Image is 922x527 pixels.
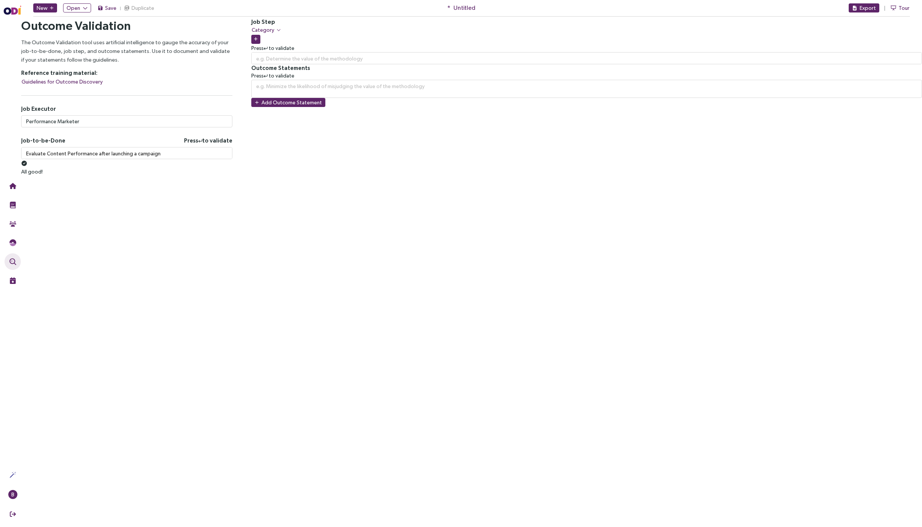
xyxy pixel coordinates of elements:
button: Community [5,215,21,232]
button: Sign Out [5,506,21,522]
button: Live Events [5,272,21,289]
img: Training [9,201,16,208]
span: B [11,490,14,499]
textarea: Press Enter to validate [21,147,232,159]
span: Tour [899,4,910,12]
button: Duplicate [124,3,155,12]
button: New [33,3,57,12]
img: Community [9,220,16,227]
button: Needs Framework [5,234,21,251]
span: Export [860,4,876,12]
button: Export [849,3,879,12]
img: Live Events [9,277,16,284]
button: Training [5,197,21,213]
span: Category [252,26,274,34]
h5: Job Executor [21,105,232,112]
span: Press to validate [184,137,232,144]
strong: Reference training material: [21,70,97,76]
button: Open [63,3,91,12]
button: Home [5,178,21,194]
span: Job-to-be-Done [21,137,65,144]
img: JTBD Needs Framework [9,239,16,246]
span: Untitled [453,3,475,12]
p: The Outcome Validation tool uses artificial intelligence to gauge the accuracy of your job-to-be-... [21,38,232,64]
h2: Outcome Validation [21,18,232,33]
input: e.g. Innovators [21,115,232,127]
img: Actions [9,471,16,478]
span: Save [105,4,116,12]
span: New [37,4,48,12]
button: Save [97,3,117,12]
span: Press to validate [251,45,294,51]
div: All good! [21,167,223,176]
span: Add Outcome Statement [261,98,322,107]
img: Outcome Validation [9,258,16,265]
button: Outcome Validation [5,253,21,270]
button: Guidelines for Outcome Discovery [21,77,103,86]
span: Guidelines for Outcome Discovery [22,77,103,86]
button: Tour [891,3,910,12]
button: Add Outcome Statement [251,98,325,107]
span: Press to validate [251,73,294,79]
span: Open [67,4,80,12]
button: Actions [5,467,21,483]
button: B [5,486,21,503]
button: Category [251,25,282,34]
